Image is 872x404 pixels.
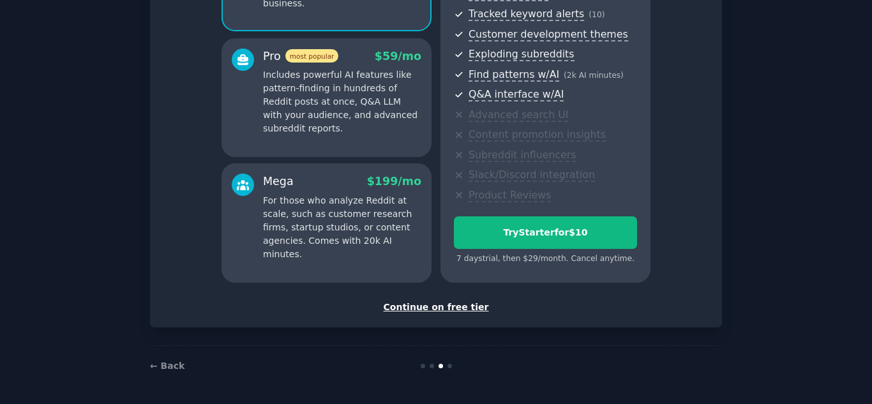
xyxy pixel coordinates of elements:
[469,168,595,182] span: Slack/Discord integration
[263,174,294,190] div: Mega
[263,49,338,64] div: Pro
[367,175,421,188] span: $ 199 /mo
[375,50,421,63] span: $ 59 /mo
[455,226,636,239] div: Try Starter for $10
[469,128,606,142] span: Content promotion insights
[263,194,421,261] p: For those who analyze Reddit at scale, such as customer research firms, startup studios, or conte...
[469,68,559,82] span: Find patterns w/AI
[285,49,339,63] span: most popular
[469,108,568,122] span: Advanced search UI
[469,88,564,101] span: Q&A interface w/AI
[469,8,584,21] span: Tracked keyword alerts
[469,189,551,202] span: Product Reviews
[469,149,576,162] span: Subreddit influencers
[150,361,184,371] a: ← Back
[469,28,628,41] span: Customer development themes
[564,71,624,80] span: ( 2k AI minutes )
[263,68,421,135] p: Includes powerful AI features like pattern-finding in hundreds of Reddit posts at once, Q&A LLM w...
[589,10,605,19] span: ( 10 )
[163,301,709,314] div: Continue on free tier
[454,216,637,249] button: TryStarterfor$10
[454,253,637,265] div: 7 days trial, then $ 29 /month . Cancel anytime.
[469,48,574,61] span: Exploding subreddits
